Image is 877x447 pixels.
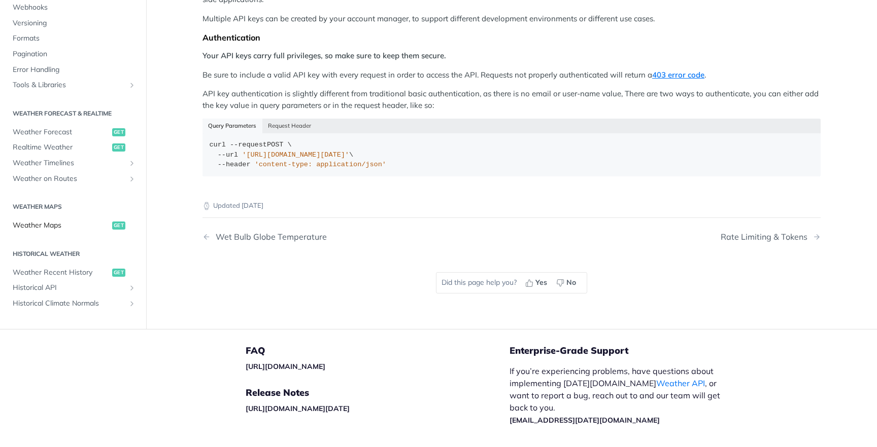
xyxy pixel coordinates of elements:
button: Yes [522,275,553,290]
span: Webhooks [13,3,136,13]
a: Formats [8,31,139,46]
h2: Weather Maps [8,202,139,211]
div: Rate Limiting & Tokens [721,232,813,242]
span: Pagination [13,49,136,59]
span: Error Handling [13,65,136,75]
a: Versioning [8,16,139,31]
span: get [112,269,125,277]
a: Weather on RoutesShow subpages for Weather on Routes [8,171,139,187]
button: Request Header [262,119,317,133]
span: Tools & Libraries [13,80,125,90]
button: Show subpages for Historical Climate Normals [128,300,136,308]
span: Weather Maps [13,220,110,231]
a: Weather API [656,378,705,388]
h5: FAQ [246,345,510,357]
a: [URL][DOMAIN_NAME][DATE] [246,404,350,413]
a: Historical Climate NormalsShow subpages for Historical Climate Normals [8,296,139,311]
span: curl [210,141,226,148]
h2: Historical Weather [8,249,139,258]
p: Be sure to include a valid API key with every request in order to access the API. Requests not pr... [203,69,821,81]
a: Next Page: Rate Limiting & Tokens [721,232,821,242]
button: Show subpages for Historical API [128,284,136,292]
span: Yes [535,277,547,288]
a: Weather Recent Historyget [8,265,139,280]
button: Show subpages for Tools & Libraries [128,81,136,89]
p: Updated [DATE] [203,201,821,211]
div: Did this page help you? [436,272,587,293]
a: Weather TimelinesShow subpages for Weather Timelines [8,156,139,171]
span: 'content-type: application/json' [255,161,386,168]
p: API key authentication is slightly different from traditional basic authentication, as there is n... [203,88,821,111]
div: Wet Bulb Globe Temperature [211,232,327,242]
button: No [553,275,582,290]
a: Pagination [8,47,139,62]
a: Error Handling [8,62,139,78]
button: Show subpages for Weather on Routes [128,175,136,183]
a: 403 error code [652,70,704,80]
span: Realtime Weather [13,142,110,153]
p: Multiple API keys can be created by your account manager, to support different development enviro... [203,13,821,25]
h5: Enterprise-Grade Support [510,345,747,357]
a: Weather Mapsget [8,218,139,233]
a: Weather Forecastget [8,125,139,140]
div: Authentication [203,32,821,43]
span: Weather on Routes [13,174,125,184]
span: Weather Recent History [13,268,110,278]
span: Formats [13,33,136,44]
p: If you’re experiencing problems, have questions about implementing [DATE][DOMAIN_NAME] , or want ... [510,365,731,426]
a: Realtime Weatherget [8,140,139,155]
span: get [112,128,125,136]
span: Historical Climate Normals [13,299,125,309]
a: [URL][DOMAIN_NAME] [246,362,325,371]
span: Historical API [13,283,125,293]
h2: [DATE][DOMAIN_NAME] API [8,327,139,336]
a: [EMAIL_ADDRESS][DATE][DOMAIN_NAME] [510,416,660,425]
button: Show subpages for Weather Timelines [128,159,136,167]
span: --header [218,161,251,168]
a: Historical APIShow subpages for Historical API [8,280,139,295]
a: Tools & LibrariesShow subpages for Tools & Libraries [8,78,139,93]
span: get [112,143,125,152]
span: Weather Forecast [13,127,110,137]
span: --request [230,141,267,148]
span: Weather Timelines [13,158,125,168]
strong: Your API keys carry full privileges, so make sure to keep them secure. [203,51,446,60]
a: Previous Page: Wet Bulb Globe Temperature [203,232,467,242]
nav: Pagination Controls [203,222,821,252]
span: '[URL][DOMAIN_NAME][DATE]' [242,151,349,159]
span: No [566,277,576,288]
span: --url [218,151,239,159]
h5: Release Notes [246,387,510,399]
h2: Weather Forecast & realtime [8,109,139,118]
span: get [112,221,125,230]
span: Versioning [13,18,136,28]
div: POST \ \ [210,140,814,170]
